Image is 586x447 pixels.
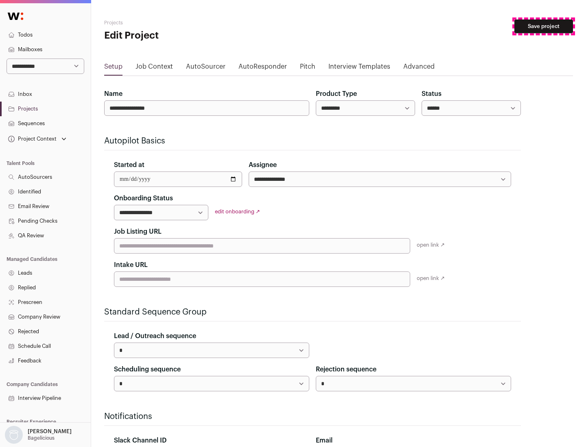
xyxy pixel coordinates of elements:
[28,428,72,435] p: [PERSON_NAME]
[7,136,57,142] div: Project Context
[186,62,225,75] a: AutoSourcer
[300,62,315,75] a: Pitch
[104,20,260,26] h2: Projects
[104,306,521,318] h2: Standard Sequence Group
[114,227,162,237] label: Job Listing URL
[28,435,55,441] p: Bagelicious
[104,411,521,422] h2: Notifications
[104,62,122,75] a: Setup
[3,8,28,24] img: Wellfound
[316,89,357,99] label: Product Type
[215,209,260,214] a: edit onboarding ↗
[403,62,435,75] a: Advanced
[114,331,196,341] label: Lead / Outreach sequence
[114,365,181,374] label: Scheduling sequence
[114,436,166,445] label: Slack Channel ID
[104,135,521,147] h2: Autopilot Basics
[238,62,287,75] a: AutoResponder
[316,436,511,445] div: Email
[249,160,277,170] label: Assignee
[3,426,73,444] button: Open dropdown
[5,426,23,444] img: nopic.png
[114,260,148,270] label: Intake URL
[104,89,122,99] label: Name
[104,29,260,42] h1: Edit Project
[328,62,390,75] a: Interview Templates
[114,160,144,170] label: Started at
[136,62,173,75] a: Job Context
[422,89,442,99] label: Status
[114,193,173,203] label: Onboarding Status
[7,133,68,145] button: Open dropdown
[316,365,376,374] label: Rejection sequence
[514,20,573,33] button: Save project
